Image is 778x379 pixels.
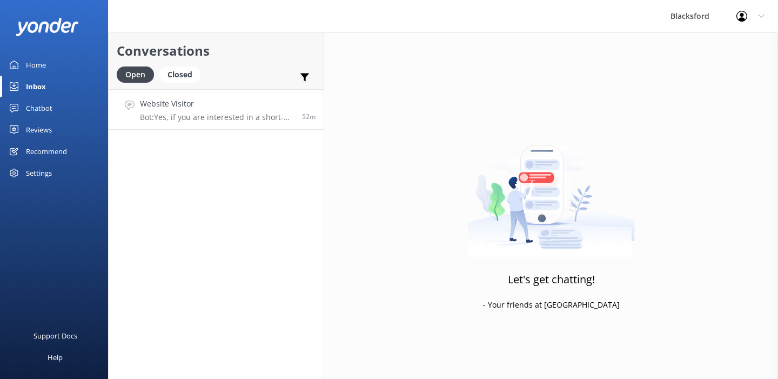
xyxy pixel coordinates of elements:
div: Closed [159,67,200,83]
a: Open [117,68,159,80]
img: artwork of a man stealing a conversation from at giant smartphone [468,122,635,257]
a: Closed [159,68,206,80]
p: - Your friends at [GEOGRAPHIC_DATA] [483,299,620,311]
p: Bot: Yes, if you are interested in a short-term rental, such as a 3-day rental, you can contact [... [140,112,294,122]
div: Settings [26,162,52,184]
img: yonder-white-logo.png [16,18,78,36]
div: Help [48,347,63,368]
h2: Conversations [117,41,316,61]
h4: Website Visitor [140,98,294,110]
div: Recommend [26,141,67,162]
div: Reviews [26,119,52,141]
div: Chatbot [26,97,52,119]
span: 03:02pm 19-Aug-2025 (UTC -06:00) America/Chihuahua [302,112,316,121]
a: Website VisitorBot:Yes, if you are interested in a short-term rental, such as a 3-day rental, you... [109,89,324,130]
div: Inbox [26,76,46,97]
div: Open [117,67,154,83]
div: Support Docs [33,325,77,347]
div: Home [26,54,46,76]
h3: Let's get chatting! [508,271,595,288]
